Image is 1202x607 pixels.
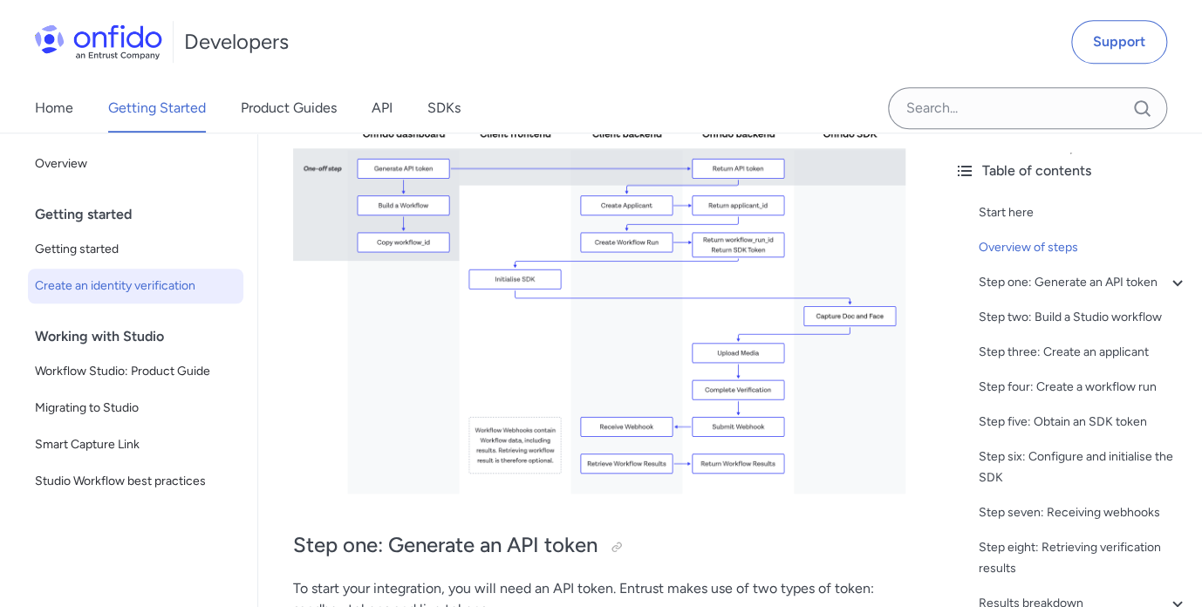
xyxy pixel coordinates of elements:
[35,398,236,419] span: Migrating to Studio
[35,239,236,260] span: Getting started
[35,276,236,297] span: Create an identity verification
[28,147,243,181] a: Overview
[108,84,206,133] a: Getting Started
[979,412,1188,433] a: Step five: Obtain an SDK token
[979,377,1188,398] a: Step four: Create a workflow run
[35,434,236,455] span: Smart Capture Link
[28,269,243,303] a: Create an identity verification
[979,237,1188,258] a: Overview of steps
[28,354,243,389] a: Workflow Studio: Product Guide
[888,87,1167,129] input: Onfido search input field
[979,202,1188,223] a: Start here
[184,28,289,56] h1: Developers
[35,153,236,174] span: Overview
[35,24,162,59] img: Onfido Logo
[35,471,236,492] span: Studio Workflow best practices
[979,502,1188,523] a: Step seven: Receiving webhooks
[28,427,243,462] a: Smart Capture Link
[35,319,250,354] div: Working with Studio
[979,272,1188,293] a: Step one: Generate an API token
[35,197,250,232] div: Getting started
[293,107,905,494] img: Identity verification steps
[979,537,1188,579] a: Step eight: Retrieving verification results
[979,342,1188,363] a: Step three: Create an applicant
[35,361,236,382] span: Workflow Studio: Product Guide
[979,447,1188,488] a: Step six: Configure and initialise the SDK
[241,84,337,133] a: Product Guides
[1071,20,1167,64] a: Support
[954,160,1188,181] div: Table of contents
[28,232,243,267] a: Getting started
[28,391,243,426] a: Migrating to Studio
[35,84,73,133] a: Home
[427,84,461,133] a: SDKs
[979,307,1188,328] a: Step two: Build a Studio workflow
[28,464,243,499] a: Studio Workflow best practices
[372,84,393,133] a: API
[293,531,905,561] h2: Step one: Generate an API token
